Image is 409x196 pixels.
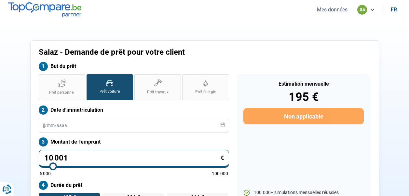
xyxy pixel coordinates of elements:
div: fr [391,7,397,13]
label: But du prêt [39,62,229,71]
span: 5 000 [40,171,51,176]
div: Estimation mensuelle [243,81,363,87]
label: Montant de l'emprunt [39,137,229,147]
span: Prêt énergie [195,89,216,95]
span: 100 000 [212,171,228,176]
div: 195 € [243,91,363,103]
img: TopCompare.be [8,2,81,17]
button: Non applicable [243,108,363,124]
span: € [221,155,224,161]
div: sa [357,5,367,15]
li: 100.000+ simulations mensuelles réussies [243,189,363,196]
h1: Salaz - Demande de prêt pour votre client [39,48,286,57]
label: Date d'immatriculation [39,105,229,115]
span: Prêt personnel [49,90,75,95]
button: Mes données [315,6,349,13]
input: jj/mm/aaaa [39,118,229,133]
span: Prêt travaux [147,90,169,95]
label: Durée du prêt [39,181,229,190]
span: Prêt voiture [100,89,120,94]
